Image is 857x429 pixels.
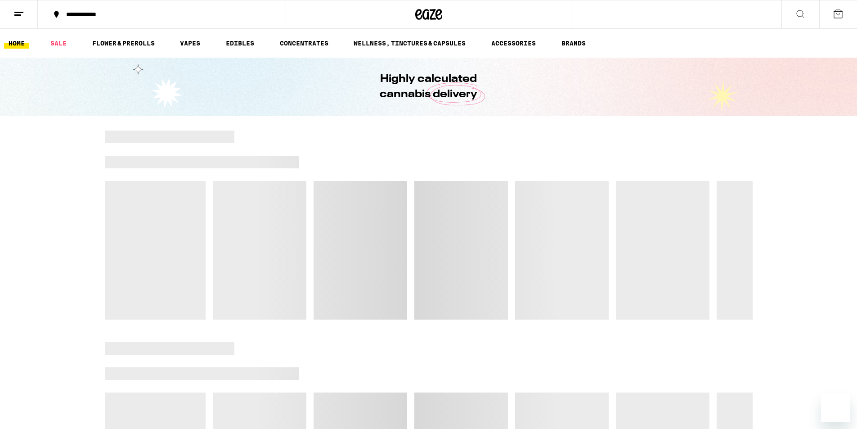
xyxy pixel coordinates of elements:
[175,38,205,49] a: VAPES
[354,72,503,102] h1: Highly calculated cannabis delivery
[88,38,159,49] a: FLOWER & PREROLLS
[221,38,259,49] a: EDIBLES
[557,38,590,49] a: BRANDS
[487,38,540,49] a: ACCESSORIES
[821,393,850,422] iframe: Button to launch messaging window
[4,38,29,49] a: HOME
[46,38,71,49] a: SALE
[275,38,333,49] a: CONCENTRATES
[349,38,470,49] a: WELLNESS, TINCTURES & CAPSULES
